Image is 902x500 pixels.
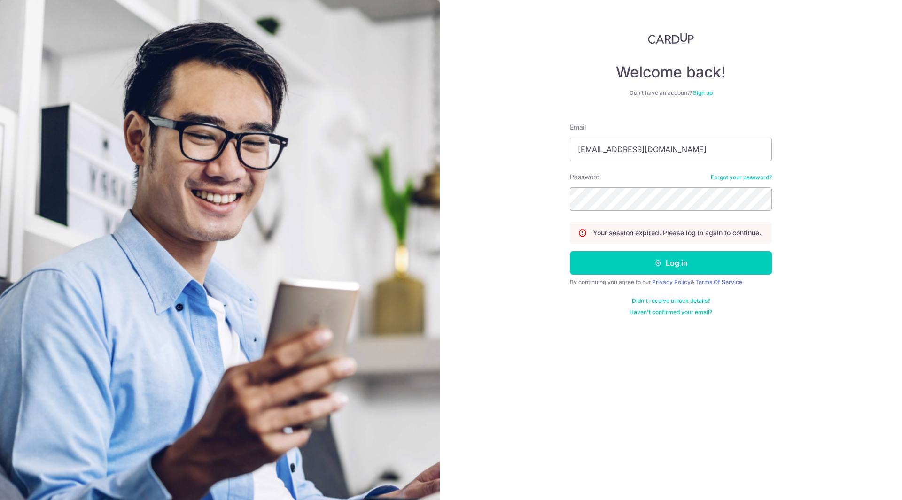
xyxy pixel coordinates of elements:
div: Don’t have an account? [570,89,772,97]
img: CardUp Logo [648,33,694,44]
label: Password [570,172,600,182]
a: Haven't confirmed your email? [630,308,712,316]
p: Your session expired. Please log in again to continue. [593,228,761,238]
h4: Welcome back! [570,63,772,82]
label: Email [570,123,586,132]
input: Enter your Email [570,138,772,161]
button: Log in [570,251,772,275]
div: By continuing you agree to our & [570,278,772,286]
a: Sign up [693,89,713,96]
a: Didn't receive unlock details? [632,297,710,305]
a: Terms Of Service [695,278,742,285]
a: Privacy Policy [652,278,691,285]
a: Forgot your password? [711,174,772,181]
